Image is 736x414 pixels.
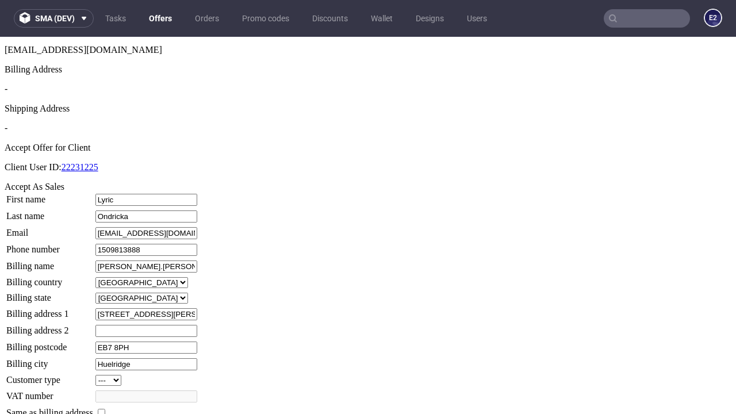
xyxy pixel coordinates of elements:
td: Last name [6,173,94,186]
span: sma (dev) [35,14,75,22]
td: Customer type [6,338,94,350]
td: Billing postcode [6,304,94,317]
td: Billing city [6,321,94,334]
a: Users [460,9,494,28]
td: Same as billing address [6,370,94,382]
p: Client User ID: [5,125,731,136]
div: Accept Offer for Client [5,106,731,116]
div: Shipping Address [5,67,731,77]
a: Promo codes [235,9,296,28]
td: VAT number [6,353,94,366]
button: sma (dev) [14,9,94,28]
span: - [5,86,7,96]
td: Phone number [6,206,94,220]
td: Billing state [6,255,94,267]
td: Email [6,190,94,203]
div: Accept As Sales [5,145,731,155]
a: Discounts [305,9,355,28]
a: Orders [188,9,226,28]
a: Tasks [98,9,133,28]
a: Designs [409,9,451,28]
a: 22231225 [62,125,98,135]
td: Billing name [6,223,94,236]
figcaption: e2 [705,10,721,26]
span: [EMAIL_ADDRESS][DOMAIN_NAME] [5,8,162,18]
a: Wallet [364,9,400,28]
div: Billing Address [5,28,731,38]
span: - [5,47,7,57]
td: Billing address 1 [6,271,94,284]
a: Offers [142,9,179,28]
td: Billing address 2 [6,287,94,301]
td: First name [6,156,94,170]
td: Billing country [6,240,94,252]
